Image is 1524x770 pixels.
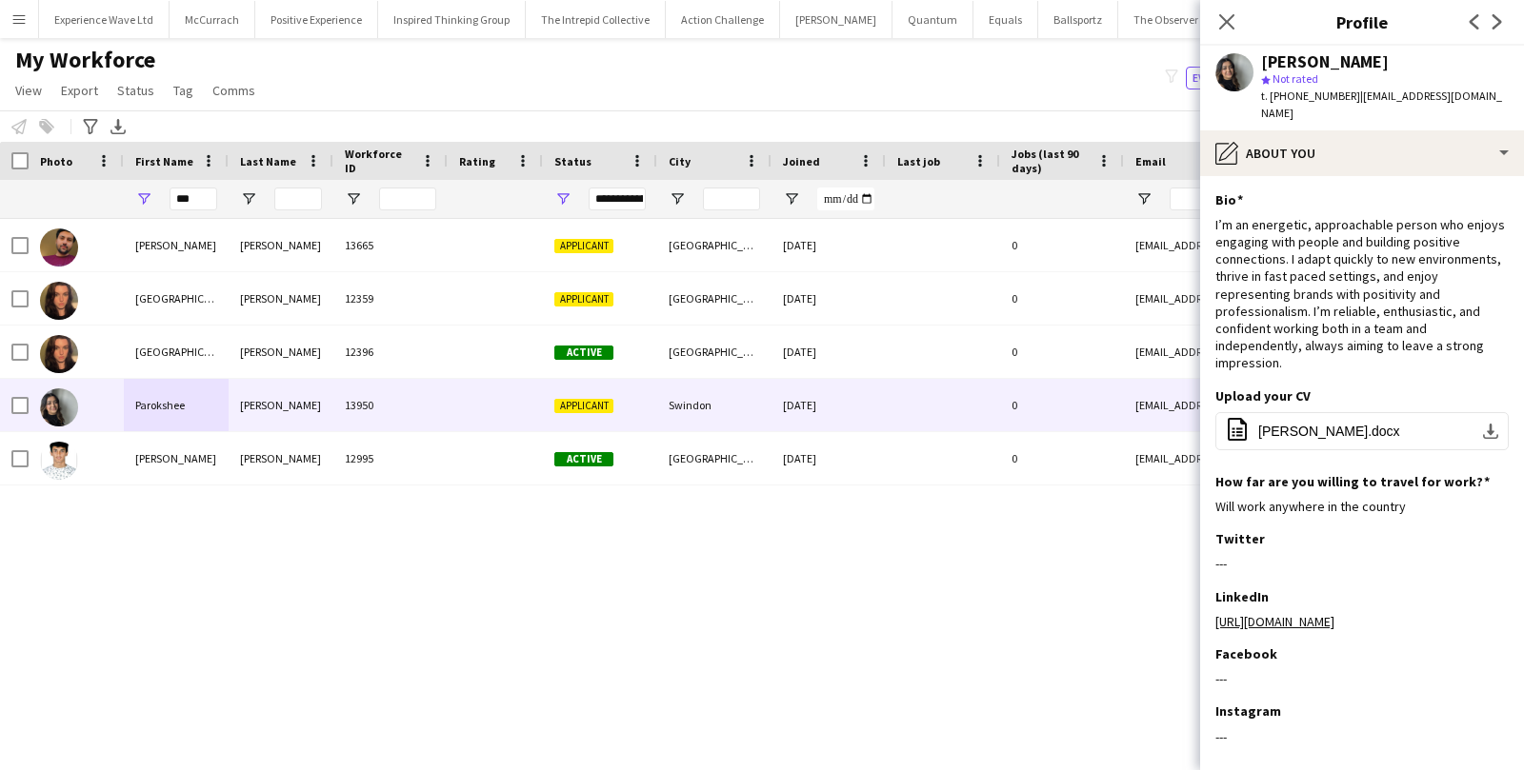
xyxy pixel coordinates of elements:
a: View [8,78,50,103]
span: Active [554,346,613,360]
span: My Workforce [15,46,155,74]
div: [DATE] [772,326,886,378]
div: [PERSON_NAME] [229,379,333,431]
span: City [669,154,691,168]
button: Open Filter Menu [240,190,257,207]
input: Workforce ID Filter Input [379,188,436,210]
input: First Name Filter Input [170,188,217,210]
div: 0 [1000,326,1124,378]
div: Parokshee [124,379,229,431]
button: The Observer [1118,1,1214,38]
div: [GEOGRAPHIC_DATA] [657,219,772,271]
app-action-btn: Advanced filters [79,115,102,138]
span: Status [554,154,592,168]
div: [EMAIL_ADDRESS][DOMAIN_NAME] [1124,326,1505,378]
div: 0 [1000,219,1124,271]
div: [PERSON_NAME] [229,432,333,484]
div: [DATE] [772,272,886,325]
span: Comms [212,82,255,99]
div: --- [1215,670,1509,687]
div: [EMAIL_ADDRESS][DOMAIN_NAME] [1124,219,1505,271]
div: --- [1215,728,1509,745]
span: Active [554,452,613,466]
img: Paris Yasmin [40,282,78,320]
img: Paris Yasmin [40,335,78,373]
span: Export [61,82,98,99]
div: Will work anywhere in the country [1215,498,1509,515]
h3: Twitter [1215,530,1265,547]
button: Action Challenge [666,1,780,38]
span: Status [117,82,154,99]
div: [GEOGRAPHIC_DATA] [657,432,772,484]
input: Email Filter Input [1170,188,1494,210]
div: [GEOGRAPHIC_DATA] [657,272,772,325]
span: Rating [459,154,495,168]
span: Last job [897,154,940,168]
span: | [EMAIL_ADDRESS][DOMAIN_NAME] [1261,89,1502,120]
div: [DATE] [772,432,886,484]
a: Export [53,78,106,103]
button: Open Filter Menu [345,190,362,207]
h3: Facebook [1215,645,1277,662]
div: Swindon [657,379,772,431]
div: [PERSON_NAME] [229,272,333,325]
button: McCurrach [170,1,255,38]
span: Not rated [1273,71,1318,86]
button: Equals [973,1,1038,38]
div: 12359 [333,272,448,325]
span: t. [PHONE_NUMBER] [1261,89,1360,103]
h3: Upload your CV [1215,387,1311,405]
div: About you [1200,130,1524,176]
img: Parokshee Jainwal [40,388,78,426]
div: [PERSON_NAME] [229,326,333,378]
a: Comms [205,78,263,103]
button: Open Filter Menu [554,190,571,207]
div: [PERSON_NAME] [124,219,229,271]
div: [PERSON_NAME] [1261,53,1389,70]
div: 12995 [333,432,448,484]
app-action-btn: Export XLSX [107,115,130,138]
a: Status [110,78,162,103]
div: [EMAIL_ADDRESS][DOMAIN_NAME] [1124,272,1505,325]
button: [PERSON_NAME] [780,1,892,38]
button: Experience Wave Ltd [39,1,170,38]
div: --- [1215,555,1509,572]
button: Open Filter Menu [669,190,686,207]
h3: LinkedIn [1215,588,1269,605]
a: Tag [166,78,201,103]
button: Open Filter Menu [135,190,152,207]
span: View [15,82,42,99]
div: [GEOGRAPHIC_DATA] [124,326,229,378]
span: Applicant [554,292,613,306]
input: Last Name Filter Input [274,188,322,210]
button: Everyone4,558 [1186,67,1281,89]
img: Parag Katariya [40,228,78,267]
span: Tag [173,82,193,99]
span: Joined [783,154,820,168]
div: 0 [1000,379,1124,431]
button: Open Filter Menu [1135,190,1153,207]
div: 0 [1000,432,1124,484]
div: 13950 [333,379,448,431]
div: [PERSON_NAME] [229,219,333,271]
h3: Profile [1200,10,1524,34]
span: Workforce ID [345,147,413,175]
button: Positive Experience [255,1,378,38]
div: [EMAIL_ADDRESS][DOMAIN_NAME] [1124,379,1505,431]
button: The Intrepid Collective [526,1,666,38]
span: Jobs (last 90 days) [1012,147,1090,175]
input: City Filter Input [703,188,760,210]
div: [EMAIL_ADDRESS][DOMAIN_NAME] [1124,432,1505,484]
h3: How far are you willing to travel for work? [1215,473,1490,490]
span: [PERSON_NAME].docx [1258,424,1400,439]
span: Last Name [240,154,296,168]
span: First Name [135,154,193,168]
div: I’m an energetic, approachable person who enjoys engaging with people and building positive conne... [1215,216,1509,372]
div: 12396 [333,326,448,378]
button: [PERSON_NAME].docx [1215,412,1509,450]
button: Quantum [892,1,973,38]
h3: Instagram [1215,702,1281,720]
a: [URL][DOMAIN_NAME] [1215,613,1334,630]
div: [GEOGRAPHIC_DATA] [124,272,229,325]
button: Open Filter Menu [783,190,800,207]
